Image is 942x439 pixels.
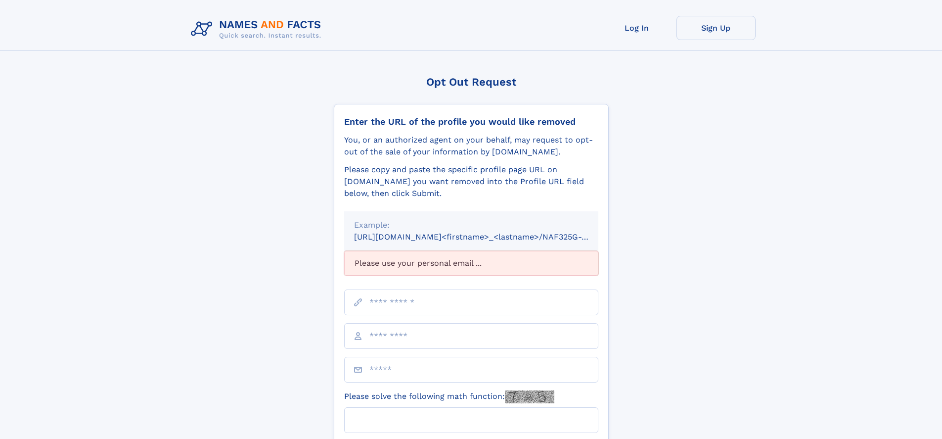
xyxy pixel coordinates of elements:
label: Please solve the following math function: [344,390,554,403]
div: Opt Out Request [334,76,609,88]
a: Log In [597,16,676,40]
div: Enter the URL of the profile you would like removed [344,116,598,127]
a: Sign Up [676,16,756,40]
div: You, or an authorized agent on your behalf, may request to opt-out of the sale of your informatio... [344,134,598,158]
img: Logo Names and Facts [187,16,329,43]
small: [URL][DOMAIN_NAME]<firstname>_<lastname>/NAF325G-xxxxxxxx [354,232,617,242]
div: Please copy and paste the specific profile page URL on [DOMAIN_NAME] you want removed into the Pr... [344,164,598,199]
div: Please use your personal email ... [344,251,598,276]
div: Example: [354,219,588,231]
